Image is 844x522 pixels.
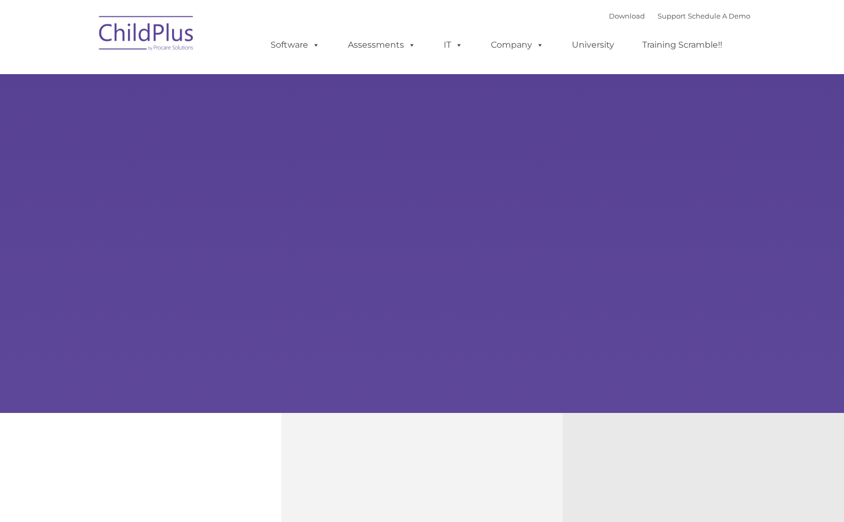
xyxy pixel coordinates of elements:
[260,34,330,56] a: Software
[609,12,750,20] font: |
[480,34,554,56] a: Company
[658,12,686,20] a: Support
[632,34,733,56] a: Training Scramble!!
[94,8,200,61] img: ChildPlus by Procare Solutions
[688,12,750,20] a: Schedule A Demo
[609,12,645,20] a: Download
[433,34,473,56] a: IT
[561,34,625,56] a: University
[337,34,426,56] a: Assessments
